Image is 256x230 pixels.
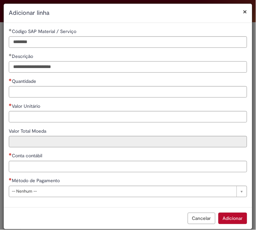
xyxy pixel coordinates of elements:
button: Cancelar [188,213,215,224]
span: Necessários [9,103,12,106]
button: Fechar modal [243,8,247,15]
input: Valor Total Moeda [9,136,247,147]
span: Método de Pagamento [12,178,61,184]
input: Valor Unitário [9,111,247,123]
input: Conta contábil [9,161,247,172]
span: Conta contábil [12,153,44,159]
h2: Adicionar linha [9,9,247,18]
span: Valor Unitário [12,103,42,109]
input: Quantidade [9,86,247,98]
span: Obrigatório Preenchido [9,29,12,31]
span: Necessários [9,78,12,81]
span: Quantidade [12,78,37,84]
span: Necessários [9,178,12,181]
span: Código SAP Material / Serviço [12,28,78,34]
span: Descrição [12,53,34,59]
input: Código SAP Material / Serviço [9,36,247,48]
span: Somente leitura - Valor Total Moeda [9,128,48,134]
button: Adicionar [219,213,247,224]
span: -- Nenhum -- [12,186,233,197]
input: Descrição [9,61,247,73]
span: Obrigatório Preenchido [9,54,12,56]
span: Necessários [9,153,12,156]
